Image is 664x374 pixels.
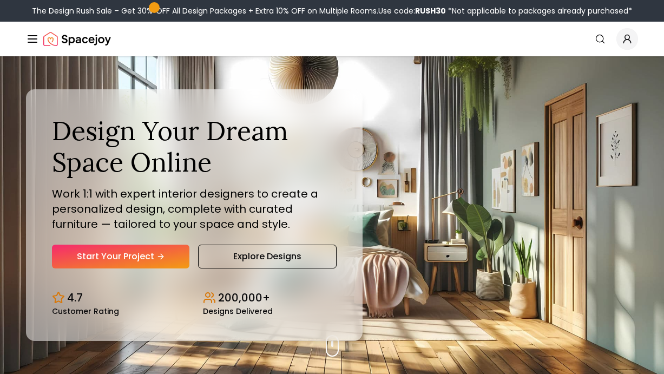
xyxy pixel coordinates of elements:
span: *Not applicable to packages already purchased* [446,5,632,16]
div: The Design Rush Sale – Get 30% OFF All Design Packages + Extra 10% OFF on Multiple Rooms. [32,5,632,16]
img: Spacejoy Logo [43,28,111,50]
div: Design stats [52,281,337,315]
p: 4.7 [67,290,83,305]
p: 200,000+ [218,290,270,305]
h1: Design Your Dream Space Online [52,115,337,178]
b: RUSH30 [415,5,446,16]
a: Explore Designs [198,245,337,268]
nav: Global [26,22,638,56]
span: Use code: [378,5,446,16]
a: Spacejoy [43,28,111,50]
p: Work 1:1 with expert interior designers to create a personalized design, complete with curated fu... [52,186,337,232]
a: Start Your Project [52,245,189,268]
small: Customer Rating [52,307,119,315]
small: Designs Delivered [203,307,273,315]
